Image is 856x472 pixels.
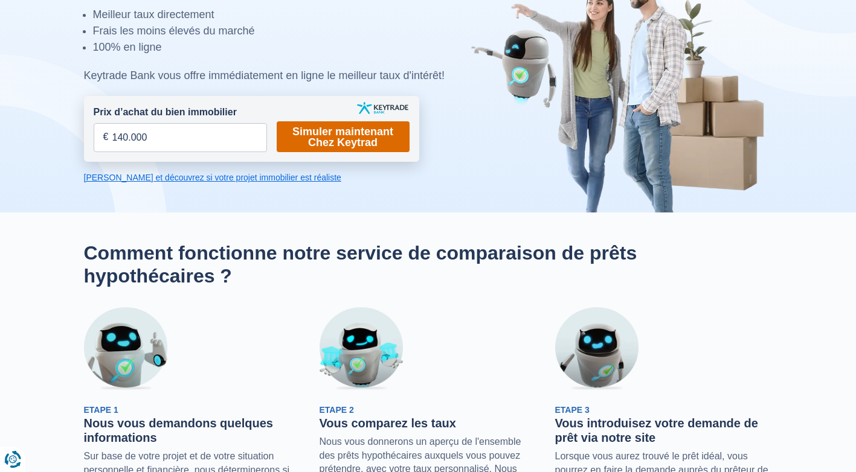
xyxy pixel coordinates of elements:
[555,307,639,391] img: Etape 3
[84,416,301,445] h3: Nous vous demandons quelques informations
[555,416,773,445] h3: Vous introduisez votre demande de prêt via notre site
[84,68,478,84] div: Keytrade Bank vous offre immédiatement en ligne le meilleur taux d'intérêt!
[320,405,354,415] span: Etape 2
[357,102,408,114] img: keytrade
[103,130,109,144] span: €
[93,7,478,23] li: Meilleur taux directement
[94,106,237,120] label: Prix d’achat du bien immobilier
[84,171,419,183] a: [PERSON_NAME] et découvrez si votre projet immobilier est réaliste
[84,307,167,391] img: Etape 1
[277,121,410,152] a: Simuler maintenant Chez Keytrad
[93,23,478,39] li: Frais les moins élevés du marché
[84,241,773,288] h2: Comment fonctionne notre service de comparaison de prêts hypothécaires ?
[93,39,478,56] li: 100% en ligne
[320,307,403,391] img: Etape 2
[555,405,590,415] span: Etape 3
[320,416,537,430] h3: Vous comparez les taux
[84,405,118,415] span: Etape 1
